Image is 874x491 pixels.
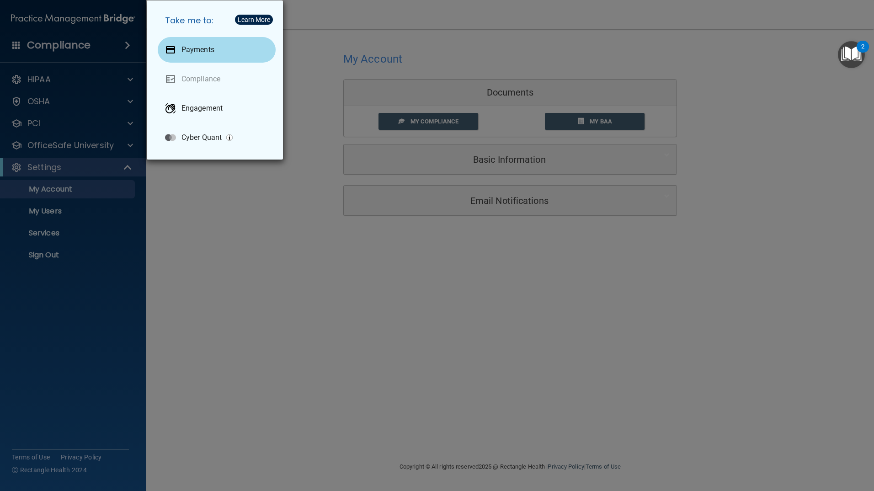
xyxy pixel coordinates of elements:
p: Payments [181,45,214,54]
p: Engagement [181,104,223,113]
button: Learn More [235,15,273,25]
a: Engagement [158,96,276,121]
h5: Take me to: [158,8,276,33]
a: Cyber Quant [158,125,276,150]
a: Compliance [158,66,276,92]
div: 2 [861,47,864,59]
p: Cyber Quant [181,133,222,142]
div: Learn More [238,16,270,23]
button: Open Resource Center, 2 new notifications [838,41,865,68]
a: Payments [158,37,276,63]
